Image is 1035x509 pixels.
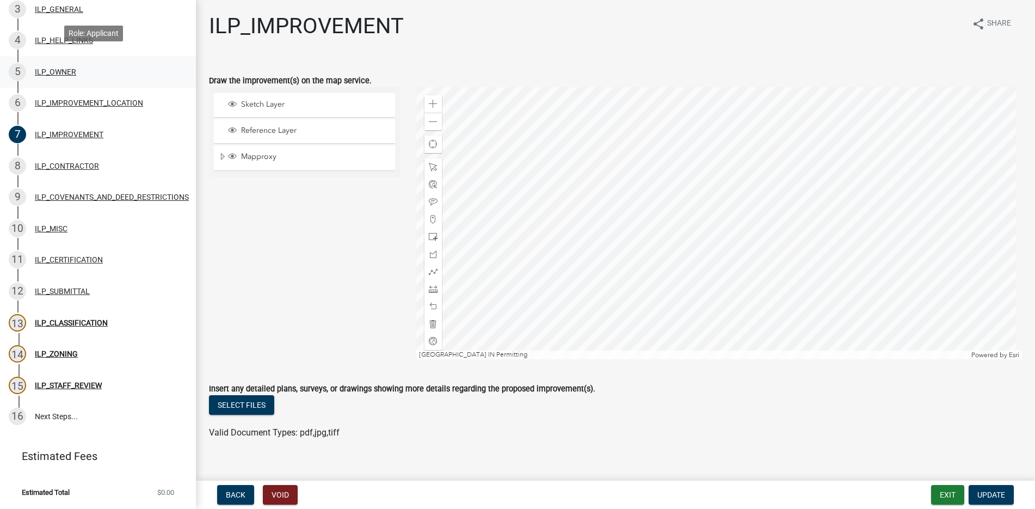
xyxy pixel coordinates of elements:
[209,77,372,85] label: Draw the improvement(s) on the map service.
[214,93,395,118] li: Sketch Layer
[972,17,985,30] i: share
[9,408,26,425] div: 16
[424,136,442,153] div: Find my location
[977,490,1005,499] span: Update
[157,489,174,496] span: $0.00
[9,188,26,206] div: 9
[9,32,26,49] div: 4
[35,287,90,295] div: ILP_SUBMITTAL
[35,5,83,13] div: ILP_GENERAL
[35,319,108,327] div: ILP_CLASSIFICATION
[226,152,391,163] div: Mapproxy
[424,95,442,113] div: Zoom in
[22,489,70,496] span: Estimated Total
[35,36,93,44] div: ILP_HELP_LINKS
[9,251,26,268] div: 11
[35,225,67,232] div: ILP_MISC
[218,152,226,163] span: Expand
[9,377,26,394] div: 15
[9,1,26,18] div: 3
[9,157,26,175] div: 8
[238,126,391,136] span: Reference Layer
[209,13,404,39] h1: ILP_IMPROVEMENT
[1009,351,1019,359] a: Esri
[226,490,245,499] span: Back
[416,351,969,359] div: [GEOGRAPHIC_DATA] IN Permitting
[226,126,391,137] div: Reference Layer
[969,485,1014,505] button: Update
[209,385,595,393] label: Insert any detailed plans, surveys, or drawings showing more details regarding the proposed impro...
[217,485,254,505] button: Back
[213,90,396,174] ul: Layer List
[9,283,26,300] div: 12
[238,152,391,162] span: Mapproxy
[209,427,340,438] span: Valid Document Types: pdf,jpg,tiff
[64,26,123,41] div: Role: Applicant
[35,256,103,263] div: ILP_CERTIFICATION
[263,485,298,505] button: Void
[214,119,395,144] li: Reference Layer
[9,445,178,467] a: Estimated Fees
[35,162,99,170] div: ILP_CONTRACTOR
[9,94,26,112] div: 6
[35,350,78,358] div: ILP_ZONING
[9,63,26,81] div: 5
[35,193,189,201] div: ILP_COVENANTS_AND_DEED_RESTRICTIONS
[35,99,143,107] div: ILP_IMPROVEMENT_LOCATION
[987,17,1011,30] span: Share
[238,100,391,109] span: Sketch Layer
[35,131,103,138] div: ILP_IMPROVEMENT
[969,351,1022,359] div: Powered by
[209,395,274,415] button: Select files
[35,382,102,389] div: ILP_STAFF_REVIEW
[9,126,26,143] div: 7
[214,145,395,170] li: Mapproxy
[963,13,1020,34] button: shareShare
[931,485,964,505] button: Exit
[35,68,76,76] div: ILP_OWNER
[9,314,26,332] div: 13
[9,220,26,237] div: 10
[424,113,442,130] div: Zoom out
[9,345,26,363] div: 14
[226,100,391,111] div: Sketch Layer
